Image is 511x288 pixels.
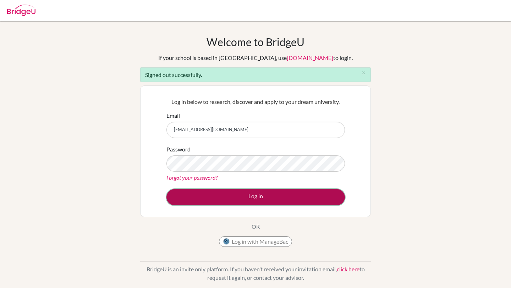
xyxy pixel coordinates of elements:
[287,54,333,61] a: [DOMAIN_NAME]
[158,54,353,62] div: If your school is based in [GEOGRAPHIC_DATA], use to login.
[361,70,366,76] i: close
[207,35,304,48] h1: Welcome to BridgeU
[166,174,218,181] a: Forgot your password?
[219,236,292,247] button: Log in with ManageBac
[7,5,35,16] img: Bridge-U
[140,67,371,82] div: Signed out successfully.
[166,111,180,120] label: Email
[252,222,260,231] p: OR
[166,98,345,106] p: Log in below to research, discover and apply to your dream university.
[356,68,370,78] button: Close
[140,265,371,282] p: BridgeU is an invite only platform. If you haven’t received your invitation email, to request it ...
[166,189,345,205] button: Log in
[337,266,359,272] a: click here
[166,145,191,154] label: Password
